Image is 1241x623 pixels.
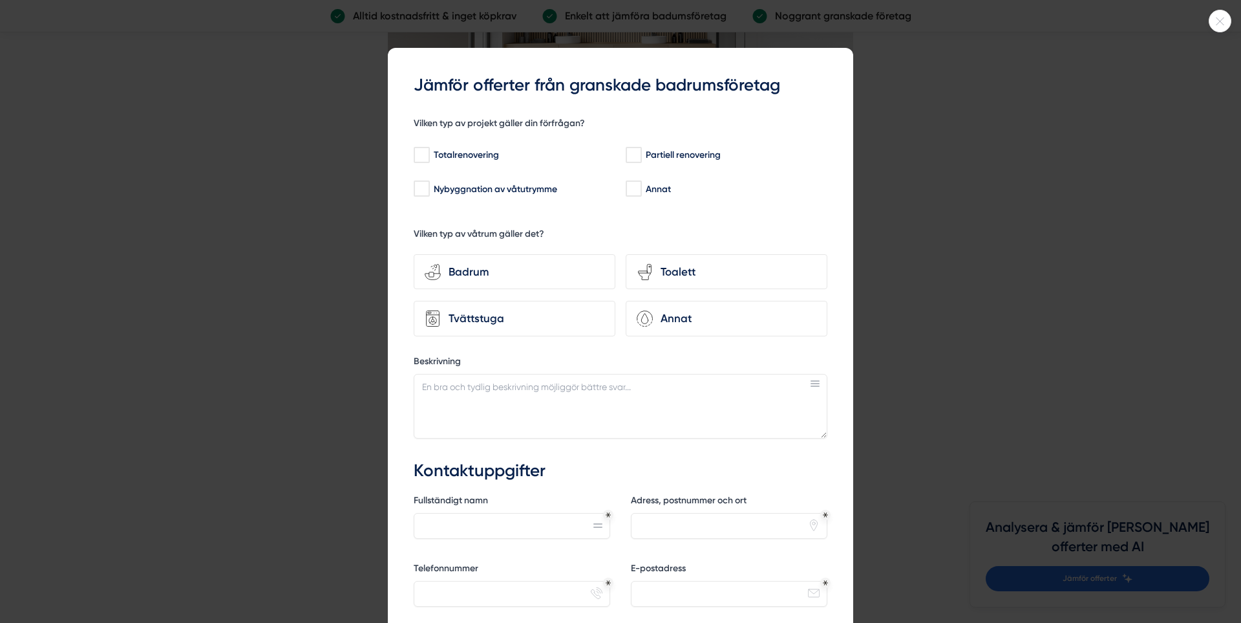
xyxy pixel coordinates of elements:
[626,182,641,195] input: Annat
[606,512,611,518] div: Obligatoriskt
[823,512,828,518] div: Obligatoriskt
[414,459,827,483] h3: Kontaktuppgifter
[631,562,827,578] label: E-postadress
[606,580,611,585] div: Obligatoriskt
[414,562,610,578] label: Telefonnummer
[414,74,827,97] h3: Jämför offerter från granskade badrumsföretag
[414,228,544,244] h5: Vilken typ av våtrum gäller det?
[414,494,610,510] label: Fullständigt namn
[823,580,828,585] div: Obligatoriskt
[414,117,585,133] h5: Vilken typ av projekt gäller din förfrågan?
[631,494,827,510] label: Adress, postnummer och ort
[414,182,429,195] input: Nybyggnation av våtutrymme
[626,149,641,162] input: Partiell renovering
[414,149,429,162] input: Totalrenovering
[414,355,827,371] label: Beskrivning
